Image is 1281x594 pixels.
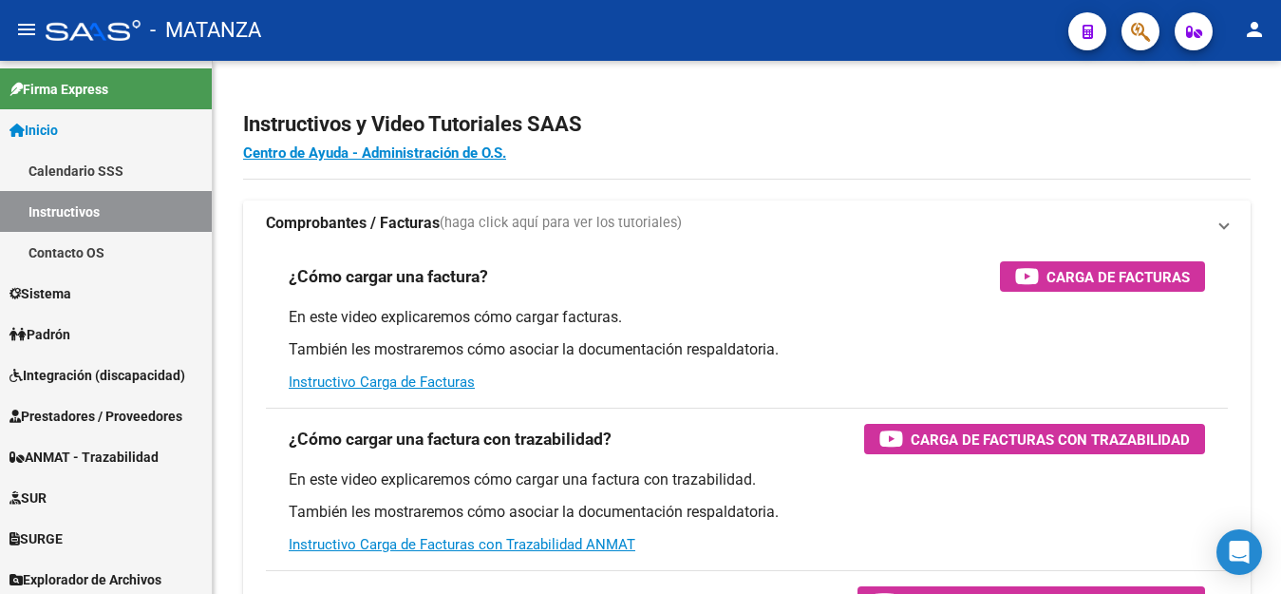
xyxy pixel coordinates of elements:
span: ANMAT - Trazabilidad [9,447,159,468]
span: Carga de Facturas [1046,265,1190,289]
a: Instructivo Carga de Facturas [289,374,475,391]
mat-expansion-panel-header: Comprobantes / Facturas(haga click aquí para ver los tutoriales) [243,201,1251,246]
h3: ¿Cómo cargar una factura? [289,263,488,290]
span: Carga de Facturas con Trazabilidad [911,428,1190,451]
span: SUR [9,488,47,508]
span: (haga click aquí para ver los tutoriales) [440,213,682,234]
a: Centro de Ayuda - Administración de O.S. [243,144,506,162]
p: En este video explicaremos cómo cargar facturas. [289,307,1205,328]
span: Prestadores / Proveedores [9,406,182,427]
mat-icon: person [1243,18,1266,41]
p: En este video explicaremos cómo cargar una factura con trazabilidad. [289,469,1205,490]
button: Carga de Facturas [1000,261,1205,292]
span: Firma Express [9,79,108,100]
div: Open Intercom Messenger [1216,529,1262,575]
a: Instructivo Carga de Facturas con Trazabilidad ANMAT [289,536,635,553]
mat-icon: menu [15,18,38,41]
h3: ¿Cómo cargar una factura con trazabilidad? [289,426,612,452]
span: Integración (discapacidad) [9,365,185,386]
span: Inicio [9,120,58,141]
span: Padrón [9,324,70,345]
span: Explorador de Archivos [9,569,161,590]
strong: Comprobantes / Facturas [266,213,440,234]
h2: Instructivos y Video Tutoriales SAAS [243,106,1251,143]
p: También les mostraremos cómo asociar la documentación respaldatoria. [289,502,1205,523]
span: Sistema [9,283,71,304]
button: Carga de Facturas con Trazabilidad [864,424,1205,454]
span: - MATANZA [150,10,261,51]
span: SURGE [9,528,63,549]
p: También les mostraremos cómo asociar la documentación respaldatoria. [289,339,1205,360]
